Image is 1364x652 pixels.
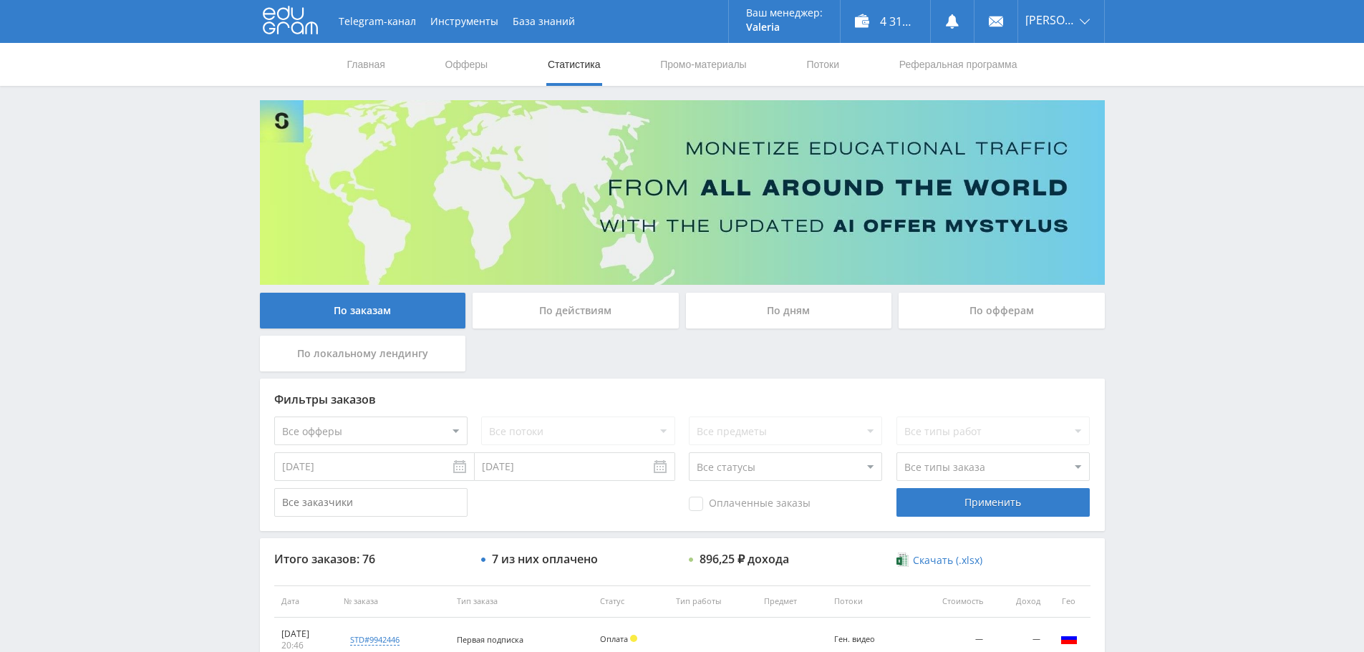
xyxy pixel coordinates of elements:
th: Предмет [757,585,827,618]
th: Дата [274,585,337,618]
span: Холд [630,635,637,642]
img: Banner [260,100,1105,285]
span: Оплаченные заказы [689,497,811,511]
div: Ген. видео [834,635,899,644]
span: [PERSON_NAME] [1025,14,1075,26]
th: № заказа [337,585,450,618]
input: Все заказчики [274,488,468,517]
span: Скачать (.xlsx) [913,555,982,566]
a: Реферальная программа [898,43,1019,86]
a: Потоки [805,43,841,86]
p: Ваш менеджер: [746,7,823,19]
div: Итого заказов: 76 [274,553,468,565]
div: 896,25 ₽ дохода [700,553,789,565]
a: Скачать (.xlsx) [896,553,982,568]
a: Статистика [546,43,602,86]
div: Применить [896,488,1090,517]
div: Фильтры заказов [274,393,1090,406]
th: Стоимость [909,585,990,618]
div: 20:46 [281,640,329,651]
img: rus.png [1060,630,1078,647]
th: Тип работы [669,585,757,618]
th: Гео [1048,585,1090,618]
div: [DATE] [281,628,329,640]
p: Valeria [746,21,823,33]
span: Первая подписка [457,634,523,645]
th: Доход [990,585,1048,618]
span: Оплата [600,633,628,644]
th: Статус [593,585,669,618]
th: Потоки [827,585,909,618]
a: Офферы [444,43,490,86]
div: По локальному лендингу [260,336,466,371]
div: По заказам [260,293,466,329]
a: Промо-материалы [659,43,748,86]
img: xlsx [896,553,909,567]
div: По действиям [473,293,679,329]
th: Тип заказа [450,585,593,618]
div: По дням [686,293,892,329]
div: 7 из них оплачено [492,553,598,565]
a: Главная [346,43,387,86]
div: std#9942446 [350,634,400,646]
div: По офферам [899,293,1105,329]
